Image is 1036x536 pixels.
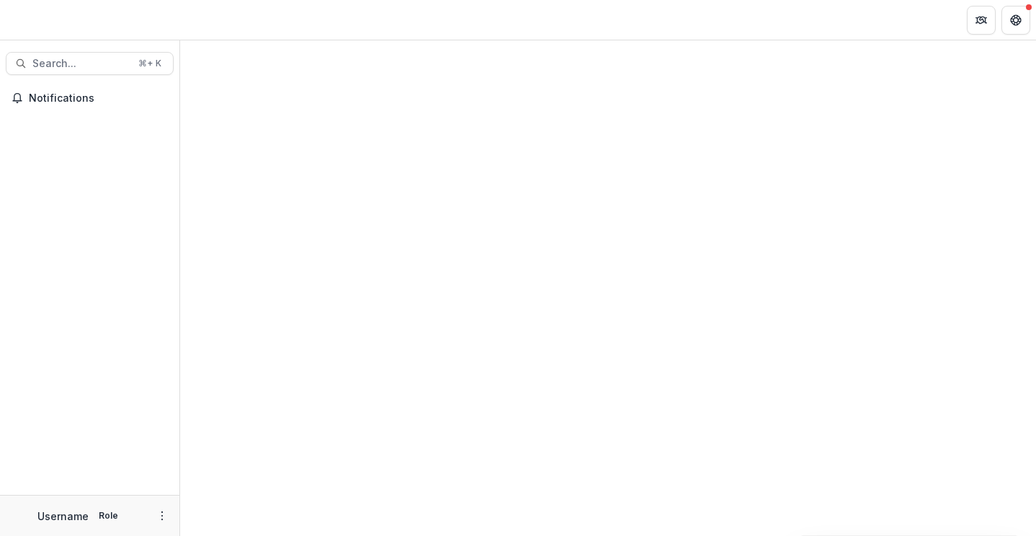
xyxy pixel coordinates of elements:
button: More [153,507,171,524]
span: Search... [32,58,130,70]
p: Role [94,509,122,522]
p: Username [37,509,89,524]
button: Notifications [6,87,174,110]
button: Search... [6,52,174,75]
span: Notifications [29,92,168,105]
nav: breadcrumb [186,9,247,30]
button: Get Help [1001,6,1030,35]
button: Partners [967,6,996,35]
div: ⌘ + K [135,56,164,71]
